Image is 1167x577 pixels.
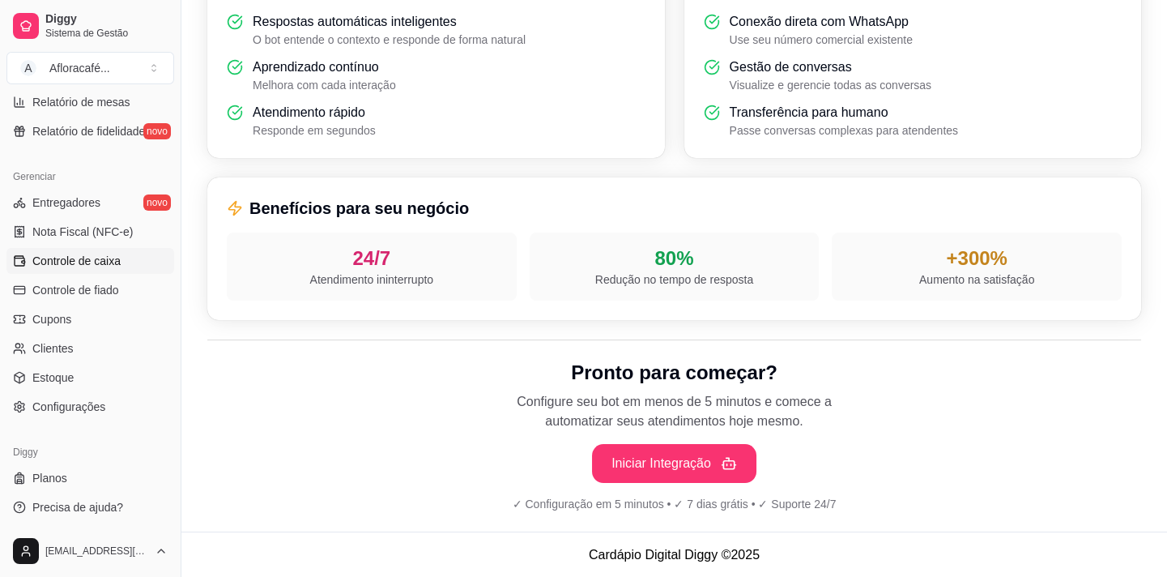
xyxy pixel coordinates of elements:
[32,399,105,415] span: Configurações
[6,494,174,520] a: Precisa de ajuda?
[543,271,807,288] p: Redução no tempo de resposta
[845,246,1109,271] div: +300%
[6,118,174,144] a: Relatório de fidelidadenovo
[32,311,71,327] span: Cupons
[6,365,174,391] a: Estoque
[32,123,145,139] span: Relatório de fidelidade
[32,194,100,211] span: Entregadores
[543,246,807,271] div: 80%
[6,219,174,245] a: Nota Fiscal (NFC-e)
[845,271,1109,288] p: Aumento na satisfação
[6,439,174,465] div: Diggy
[32,340,74,357] span: Clientes
[6,164,174,190] div: Gerenciar
[253,103,376,122] p: Atendimento rápido
[45,27,168,40] span: Sistema de Gestão
[32,370,74,386] span: Estoque
[6,306,174,332] a: Cupons
[6,52,174,84] button: Select a team
[253,32,526,48] p: O bot entende o contexto e responde de forma natural
[20,60,36,76] span: A
[32,282,119,298] span: Controle de fiado
[6,336,174,361] a: Clientes
[6,394,174,420] a: Configurações
[32,253,121,269] span: Controle de caixa
[207,360,1141,386] h2: Pronto para começar?
[730,12,913,32] p: Conexão direta com WhatsApp
[253,12,526,32] p: Respostas automáticas inteligentes
[32,470,67,486] span: Planos
[45,545,148,558] span: [EMAIL_ADDRESS][DOMAIN_NAME]
[6,89,174,115] a: Relatório de mesas
[730,77,932,93] p: Visualize e gerencie todas as conversas
[6,277,174,303] a: Controle de fiado
[6,190,174,216] a: Entregadoresnovo
[253,58,396,77] p: Aprendizado contínuo
[730,122,959,139] p: Passe conversas complexas para atendentes
[730,58,932,77] p: Gestão de conversas
[6,248,174,274] a: Controle de caixa
[592,444,756,483] button: Iniciar Integração
[253,122,376,139] p: Responde em segundos
[227,197,1122,220] h3: Benefícios para seu negócio
[32,499,123,515] span: Precisa de ajuda?
[240,271,504,288] p: Atendimento ininterrupto
[207,496,1141,512] p: ✓ Configuração em 5 minutos • ✓ 7 dias grátis • ✓ Suporte 24/7
[45,12,168,27] span: Diggy
[6,6,174,45] a: DiggySistema de Gestão
[6,532,174,571] button: [EMAIL_ADDRESS][DOMAIN_NAME]
[6,465,174,491] a: Planos
[240,246,504,271] div: 24/7
[730,32,913,48] p: Use seu número comercial existente
[32,94,130,110] span: Relatório de mesas
[493,392,856,431] p: Configure seu bot em menos de 5 minutos e comece a automatizar seus atendimentos hoje mesmo.
[49,60,110,76] div: Afloracafé ...
[730,103,959,122] p: Transferência para humano
[253,77,396,93] p: Melhora com cada interação
[32,224,133,240] span: Nota Fiscal (NFC-e)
